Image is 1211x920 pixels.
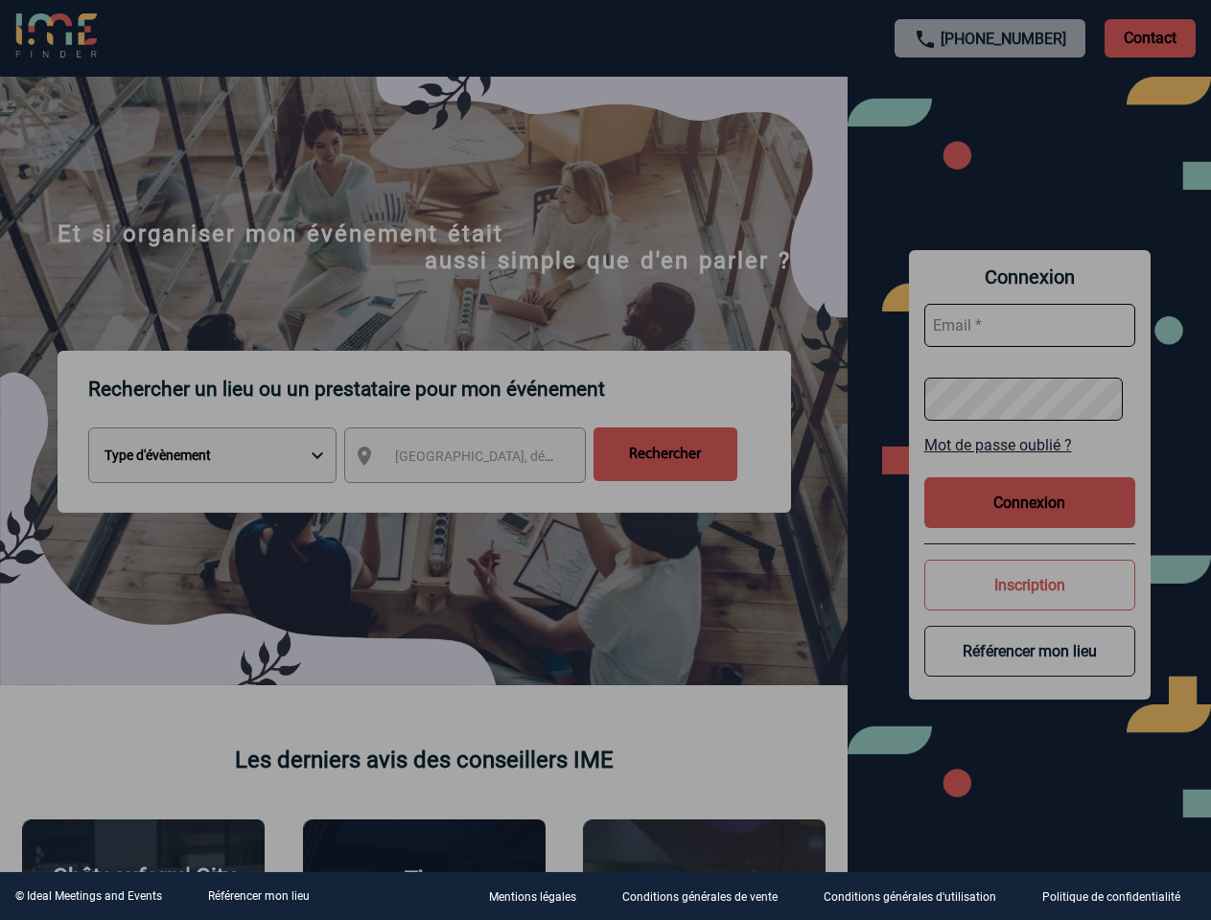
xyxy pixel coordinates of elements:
[622,891,778,905] p: Conditions générales de vente
[489,891,576,905] p: Mentions légales
[808,887,1027,906] a: Conditions générales d'utilisation
[824,891,996,905] p: Conditions générales d'utilisation
[208,889,310,903] a: Référencer mon lieu
[1027,887,1211,906] a: Politique de confidentialité
[607,887,808,906] a: Conditions générales de vente
[15,889,162,903] div: © Ideal Meetings and Events
[474,887,607,906] a: Mentions légales
[1042,891,1180,905] p: Politique de confidentialité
